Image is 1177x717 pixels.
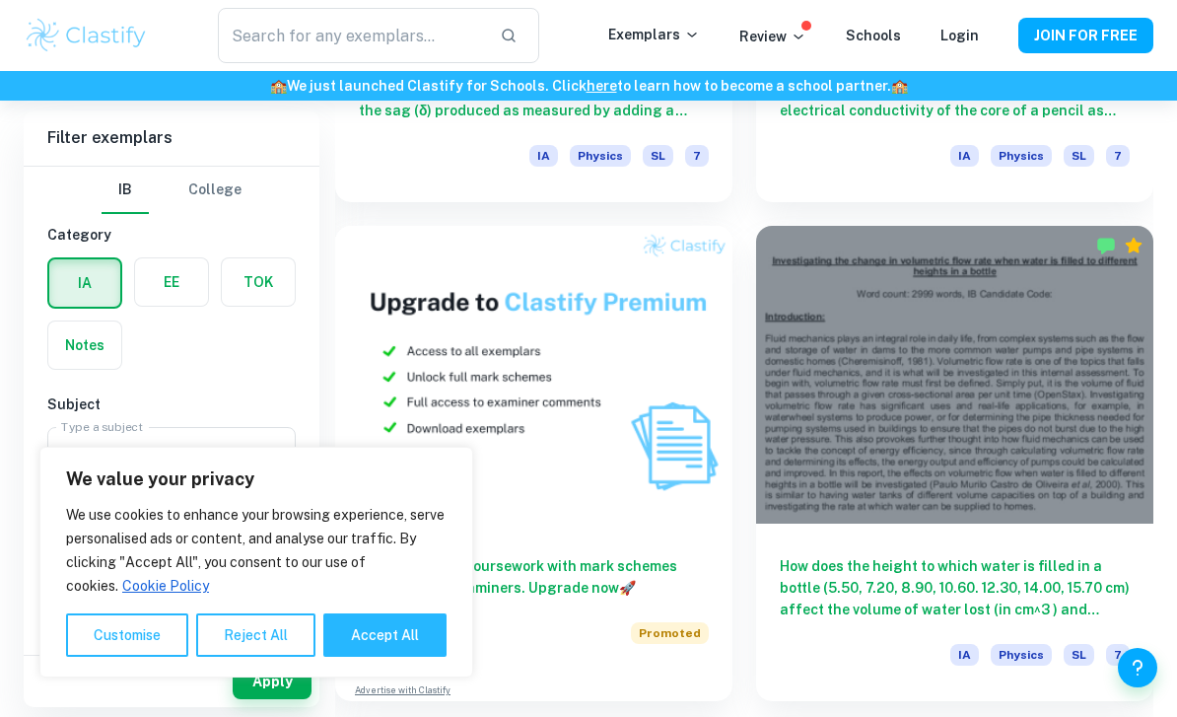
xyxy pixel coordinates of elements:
[24,16,149,55] img: Clastify logo
[1106,644,1130,666] span: 7
[24,110,319,166] h6: Filter exemplars
[846,28,901,43] a: Schools
[619,580,636,596] span: 🚀
[102,167,149,214] button: IB
[335,226,732,524] img: Thumbnail
[756,226,1153,701] a: How does the height to which water is filled in a bottle (5.50, 7.20, 8.90, 10.60. 12.30, 14.00, ...
[1106,145,1130,167] span: 7
[950,145,979,167] span: IA
[121,577,210,595] a: Cookie Policy
[1124,236,1143,255] div: Premium
[222,258,295,306] button: TOK
[643,145,673,167] span: SL
[196,613,315,657] button: Reject All
[49,259,120,307] button: IA
[355,683,450,697] a: Advertise with Clastify
[102,167,242,214] div: Filter type choice
[261,441,289,468] button: Open
[218,8,484,63] input: Search for any exemplars...
[1064,145,1094,167] span: SL
[570,145,631,167] span: Physics
[991,145,1052,167] span: Physics
[66,503,447,598] p: We use cookies to enhance your browsing experience, serve personalised ads or content, and analys...
[891,78,908,94] span: 🏫
[47,224,296,246] h6: Category
[359,555,709,599] h6: Fast track your coursework with mark schemes created by IB examiners. Upgrade now
[950,644,979,666] span: IA
[4,75,1173,97] h6: We just launched Clastify for Schools. Click to learn how to become a school partner.
[66,467,447,491] p: We value your privacy
[233,664,312,699] button: Apply
[780,555,1130,620] h6: How does the height to which water is filled in a bottle (5.50, 7.20, 8.90, 10.60. 12.30, 14.00, ...
[739,26,806,47] p: Review
[587,78,617,94] a: here
[47,394,296,415] h6: Subject
[270,78,287,94] span: 🏫
[323,613,447,657] button: Accept All
[1118,648,1157,687] button: Help and Feedback
[66,613,188,657] button: Customise
[135,258,208,306] button: EE
[1096,236,1116,255] img: Marked
[1064,644,1094,666] span: SL
[991,644,1052,666] span: Physics
[940,28,979,43] a: Login
[1018,18,1153,53] button: JOIN FOR FREE
[48,322,121,369] button: Notes
[529,145,558,167] span: IA
[39,447,473,678] div: We value your privacy
[685,145,709,167] span: 7
[188,167,242,214] button: College
[61,418,143,435] label: Type a subject
[608,24,700,45] p: Exemplars
[631,622,709,644] span: Promoted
